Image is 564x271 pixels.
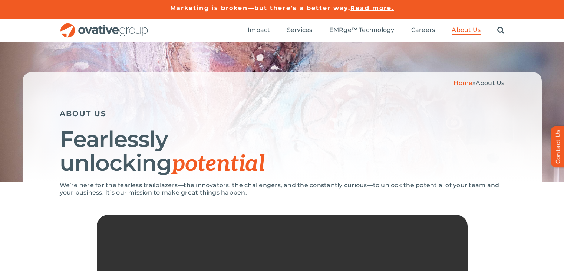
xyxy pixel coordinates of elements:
[248,26,270,34] span: Impact
[248,19,504,42] nav: Menu
[453,79,504,86] span: »
[350,4,394,12] a: Read more.
[453,79,472,86] a: Home
[60,127,505,176] h1: Fearlessly unlocking
[60,182,505,196] p: We’re here for the fearless trailblazers—the innovators, the challengers, and the constantly curi...
[329,26,395,34] span: EMRge™ Technology
[411,26,435,35] a: Careers
[60,109,505,118] h5: ABOUT US
[248,26,270,35] a: Impact
[497,26,504,35] a: Search
[452,26,481,34] span: About Us
[287,26,313,34] span: Services
[476,79,505,86] span: About Us
[329,26,395,35] a: EMRge™ Technology
[411,26,435,34] span: Careers
[170,4,351,12] a: Marketing is broken—but there’s a better way.
[452,26,481,35] a: About Us
[287,26,313,35] a: Services
[60,22,149,29] a: OG_Full_horizontal_RGB
[172,151,265,177] span: potential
